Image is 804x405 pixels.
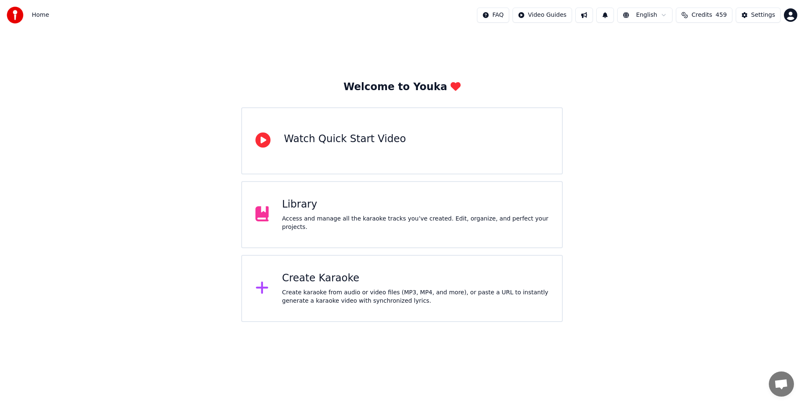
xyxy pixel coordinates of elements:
nav: breadcrumb [32,11,49,19]
button: Video Guides [513,8,572,23]
div: Create Karaoke [282,272,549,285]
div: Access and manage all the karaoke tracks you’ve created. Edit, organize, and perfect your projects. [282,215,549,231]
button: Settings [736,8,781,23]
div: Library [282,198,549,211]
span: Credits [691,11,712,19]
button: FAQ [477,8,509,23]
span: Home [32,11,49,19]
div: Open chat [769,371,794,397]
div: Welcome to Youka [343,80,461,94]
span: 459 [716,11,727,19]
div: Settings [751,11,775,19]
div: Create karaoke from audio or video files (MP3, MP4, and more), or paste a URL to instantly genera... [282,288,549,305]
button: Credits459 [676,8,732,23]
div: Watch Quick Start Video [284,132,406,146]
img: youka [7,7,23,23]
